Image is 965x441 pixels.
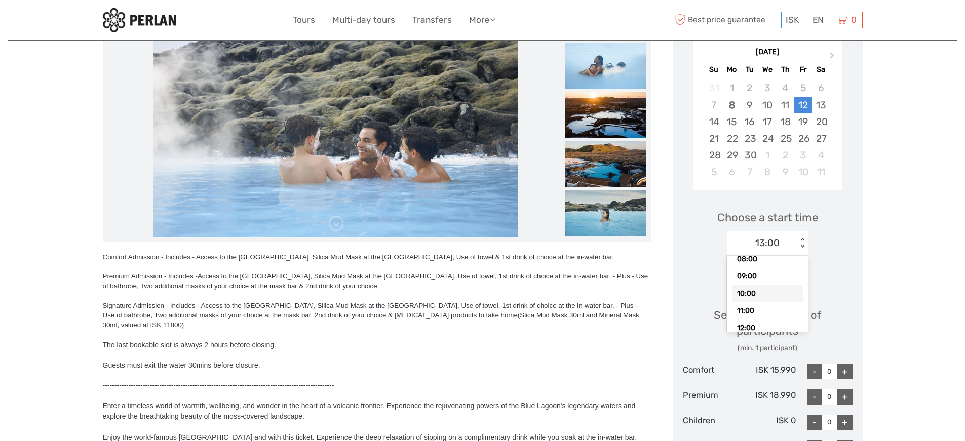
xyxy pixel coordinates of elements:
div: Not available Wednesday, September 3rd, 2025 [758,79,776,96]
div: - [807,364,822,379]
span: ISK [786,15,799,25]
div: Choose Saturday, October 11th, 2025 [812,164,830,180]
div: Premium Admission - Includes - [103,271,651,291]
div: We [758,63,776,76]
div: Tu [741,63,758,76]
div: < > [798,238,807,249]
span: -------------------------------------------------------------------------------------------------- [103,381,334,389]
div: Choose Tuesday, September 23rd, 2025 [741,130,758,147]
div: - [807,389,822,405]
div: Not available Saturday, September 6th, 2025 [812,79,830,96]
div: Choose Thursday, September 11th, 2025 [777,97,794,113]
div: ISK 0 [739,415,796,430]
button: Open LiveChat chat widget [117,16,129,28]
div: Children [683,415,740,430]
div: Choose Thursday, September 18th, 2025 [777,113,794,130]
div: Choose Monday, September 15th, 2025 [723,113,741,130]
div: Not available Friday, September 5th, 2025 [794,79,812,96]
div: ISK 15,990 [739,364,796,379]
span: 0 [850,15,858,25]
div: + [837,389,853,405]
div: [DATE] [693,47,842,58]
div: - [807,415,822,430]
img: d9bf8667d031459cbd5a0f097f6a92b7_slider_thumbnail.jpg [565,92,646,138]
div: 13:00 [755,236,780,250]
span: Enter a timeless world of warmth, wellbeing, and wonder in the heart of a volcanic frontier. Expe... [103,390,651,420]
div: Select the number of participants [683,307,853,353]
div: Choose Friday, September 12th, 2025 [794,97,812,113]
div: Not available Sunday, September 7th, 2025 [705,97,723,113]
span: Guests must exit the water 30mins before closure. [103,361,260,369]
div: Choose Tuesday, October 7th, 2025 [741,164,758,180]
div: Choose Tuesday, September 16th, 2025 [741,113,758,130]
div: Choose Wednesday, September 10th, 2025 [758,97,776,113]
div: Choose Monday, October 6th, 2025 [723,164,741,180]
span: Choose a start time [717,210,818,225]
div: Choose Wednesday, October 1st, 2025 [758,147,776,164]
div: Choose Saturday, September 27th, 2025 [812,130,830,147]
div: Not available Sunday, August 31st, 2025 [705,79,723,96]
div: Choose Sunday, September 14th, 2025 [705,113,723,130]
div: 09:00 [732,268,803,285]
a: More [469,13,495,27]
div: Choose Tuesday, September 30th, 2025 [741,147,758,164]
div: 10:00 [732,285,803,302]
div: Comfort [683,364,740,379]
div: 11:00 [732,302,803,319]
p: We're away right now. Please check back later! [14,18,114,26]
div: EN [808,12,828,28]
div: Choose Monday, September 22nd, 2025 [723,130,741,147]
span: Access to the [GEOGRAPHIC_DATA], Silica Mud Mask at the [GEOGRAPHIC_DATA], Use of towel, 1st drin... [103,272,648,290]
div: + [837,415,853,430]
img: 074d1b25433144c697119fb130ce2944_slider_thumbnail.jpg [565,43,646,89]
div: Choose Sunday, September 28th, 2025 [705,147,723,164]
div: Not available Monday, September 1st, 2025 [723,79,741,96]
img: 3e0543b7ae9e4dbc80c3cebf98bdb071_slider_thumbnail.jpg [565,190,646,236]
div: Choose Monday, September 8th, 2025 [723,97,741,113]
div: Choose Thursday, October 2nd, 2025 [777,147,794,164]
div: (min. 1 participant) [683,343,853,353]
span: The last bookable slot is always 2 hours before closing. [103,341,276,349]
div: Choose Sunday, October 5th, 2025 [705,164,723,180]
div: Choose Thursday, September 25th, 2025 [777,130,794,147]
a: Tours [293,13,315,27]
div: Choose Wednesday, October 8th, 2025 [758,164,776,180]
div: Th [777,63,794,76]
div: + [837,364,853,379]
div: Choose Saturday, October 4th, 2025 [812,147,830,164]
div: Choose Saturday, September 13th, 2025 [812,97,830,113]
span: Best price guarantee [673,12,779,28]
img: 288-6a22670a-0f57-43d8-a107-52fbc9b92f2c_logo_small.jpg [103,8,176,32]
div: Sa [812,63,830,76]
div: Choose Thursday, October 9th, 2025 [777,164,794,180]
div: Choose Wednesday, September 24th, 2025 [758,130,776,147]
div: Choose Friday, October 10th, 2025 [794,164,812,180]
div: Choose Sunday, September 21st, 2025 [705,130,723,147]
div: 12:00 [732,319,803,337]
div: Comfort Admission - Includes - Access to the [GEOGRAPHIC_DATA], Silica Mud Mask at the [GEOGRAPHI... [103,252,651,262]
div: Choose Wednesday, September 17th, 2025 [758,113,776,130]
div: Choose Friday, September 26th, 2025 [794,130,812,147]
span: Signature Admission - Includes - [103,302,200,309]
img: f216d22835d84a2e8f6058e6c88ba296_slider_thumbnail.jpg [565,141,646,187]
div: Mo [723,63,741,76]
div: Not available Thursday, September 4th, 2025 [777,79,794,96]
div: 08:00 [732,251,803,268]
div: Choose Monday, September 29th, 2025 [723,147,741,164]
div: Choose Saturday, September 20th, 2025 [812,113,830,130]
div: month 2025-09 [696,79,839,180]
div: Choose Friday, October 3rd, 2025 [794,147,812,164]
div: Choose Tuesday, September 9th, 2025 [741,97,758,113]
div: Su [705,63,723,76]
a: Multi-day tours [332,13,395,27]
div: Fr [794,63,812,76]
div: Choose Friday, September 19th, 2025 [794,113,812,130]
a: Transfers [412,13,452,27]
button: Next Month [825,50,841,66]
div: Not available Tuesday, September 2nd, 2025 [741,79,758,96]
div: Premium [683,389,740,405]
div: ISK 18,990 [739,389,796,405]
span: Access to the [GEOGRAPHIC_DATA], Silica Mud Mask at the [GEOGRAPHIC_DATA], Use of towel, 1st drin... [103,302,639,329]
